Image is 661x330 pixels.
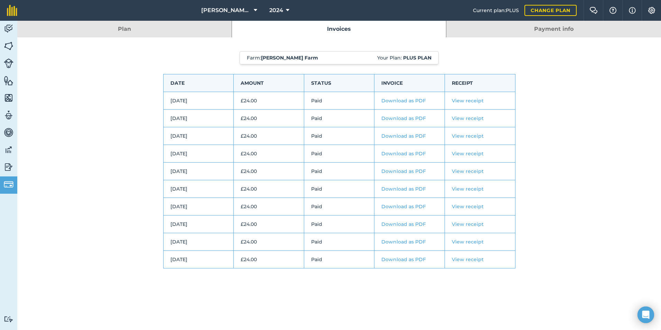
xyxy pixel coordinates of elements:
[201,6,251,15] span: [PERSON_NAME] Farm
[381,98,426,104] a: Download as PDF
[629,6,636,15] img: svg+xml;base64,PHN2ZyB4bWxucz0iaHR0cDovL3d3dy53My5vcmcvMjAwMC9zdmciIHdpZHRoPSIxNyIgaGVpZ2h0PSIxNy...
[381,133,426,139] a: Download as PDF
[452,186,484,192] a: View receipt
[4,41,13,51] img: svg+xml;base64,PHN2ZyB4bWxucz0iaHR0cDovL3d3dy53My5vcmcvMjAwMC9zdmciIHdpZHRoPSI1NiIgaGVpZ2h0PSI2MC...
[232,21,446,37] a: Invoices
[452,256,484,263] a: View receipt
[163,233,234,251] td: [DATE]
[4,180,13,189] img: svg+xml;base64,PD94bWwgdmVyc2lvbj0iMS4wIiBlbmNvZGluZz0idXRmLTgiPz4KPCEtLSBHZW5lcmF0b3I6IEFkb2JlIE...
[234,92,304,110] td: £24.00
[4,316,13,322] img: svg+xml;base64,PD94bWwgdmVyc2lvbj0iMS4wIiBlbmNvZGluZz0idXRmLTgiPz4KPCEtLSBHZW5lcmF0b3I6IEFkb2JlIE...
[247,54,318,61] span: Farm :
[589,7,598,14] img: Two speech bubbles overlapping with the left bubble in the forefront
[304,251,374,268] td: Paid
[163,110,234,127] td: [DATE]
[234,110,304,127] td: £24.00
[4,162,13,172] img: svg+xml;base64,PD94bWwgdmVyc2lvbj0iMS4wIiBlbmNvZGluZz0idXRmLTgiPz4KPCEtLSBHZW5lcmF0b3I6IEFkb2JlIE...
[234,251,304,268] td: £24.00
[381,115,426,121] a: Download as PDF
[374,74,445,92] td: Invoice
[304,180,374,198] td: Paid
[163,127,234,145] td: [DATE]
[381,203,426,210] a: Download as PDF
[381,150,426,157] a: Download as PDF
[524,5,577,16] a: Change plan
[163,163,234,180] td: [DATE]
[7,5,17,16] img: fieldmargin Logo
[234,233,304,251] td: £24.00
[377,54,431,61] span: Your Plan:
[4,24,13,34] img: svg+xml;base64,PD94bWwgdmVyc2lvbj0iMS4wIiBlbmNvZGluZz0idXRmLTgiPz4KPCEtLSBHZW5lcmF0b3I6IEFkb2JlIE...
[304,216,374,233] td: Paid
[381,186,426,192] a: Download as PDF
[163,198,234,216] td: [DATE]
[648,7,656,14] img: A cog icon
[17,21,232,37] a: Plan
[234,145,304,163] td: £24.00
[452,203,484,210] a: View receipt
[403,55,431,61] strong: Plus plan
[452,221,484,227] a: View receipt
[452,150,484,157] a: View receipt
[452,239,484,245] a: View receipt
[234,198,304,216] td: £24.00
[163,145,234,163] td: [DATE]
[381,168,426,174] a: Download as PDF
[234,74,304,92] td: Amount
[4,93,13,103] img: svg+xml;base64,PHN2ZyB4bWxucz0iaHR0cDovL3d3dy53My5vcmcvMjAwMC9zdmciIHdpZHRoPSI1NiIgaGVpZ2h0PSI2MC...
[163,92,234,110] td: [DATE]
[234,180,304,198] td: £24.00
[381,256,426,263] a: Download as PDF
[452,98,484,104] a: View receipt
[304,198,374,216] td: Paid
[452,133,484,139] a: View receipt
[445,74,515,92] td: Receipt
[269,6,283,15] span: 2024
[304,233,374,251] td: Paid
[304,110,374,127] td: Paid
[609,7,617,14] img: A question mark icon
[234,127,304,145] td: £24.00
[304,127,374,145] td: Paid
[304,74,374,92] td: Status
[637,306,654,323] div: Open Intercom Messenger
[452,168,484,174] a: View receipt
[163,74,234,92] td: Date
[234,163,304,180] td: £24.00
[163,216,234,233] td: [DATE]
[452,115,484,121] a: View receipt
[4,110,13,120] img: svg+xml;base64,PD94bWwgdmVyc2lvbj0iMS4wIiBlbmNvZGluZz0idXRmLTgiPz4KPCEtLSBHZW5lcmF0b3I6IEFkb2JlIE...
[4,58,13,68] img: svg+xml;base64,PD94bWwgdmVyc2lvbj0iMS4wIiBlbmNvZGluZz0idXRmLTgiPz4KPCEtLSBHZW5lcmF0b3I6IEFkb2JlIE...
[4,75,13,86] img: svg+xml;base64,PHN2ZyB4bWxucz0iaHR0cDovL3d3dy53My5vcmcvMjAwMC9zdmciIHdpZHRoPSI1NiIgaGVpZ2h0PSI2MC...
[234,216,304,233] td: £24.00
[163,180,234,198] td: [DATE]
[381,221,426,227] a: Download as PDF
[4,127,13,138] img: svg+xml;base64,PD94bWwgdmVyc2lvbj0iMS4wIiBlbmNvZGluZz0idXRmLTgiPz4KPCEtLSBHZW5lcmF0b3I6IEFkb2JlIE...
[304,163,374,180] td: Paid
[4,145,13,155] img: svg+xml;base64,PD94bWwgdmVyc2lvbj0iMS4wIiBlbmNvZGluZz0idXRmLTgiPz4KPCEtLSBHZW5lcmF0b3I6IEFkb2JlIE...
[163,251,234,268] td: [DATE]
[261,55,318,61] strong: [PERSON_NAME] Farm
[304,145,374,163] td: Paid
[446,21,661,37] a: Payment info
[473,7,519,14] span: Current plan : PLUS
[304,92,374,110] td: Paid
[381,239,426,245] a: Download as PDF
